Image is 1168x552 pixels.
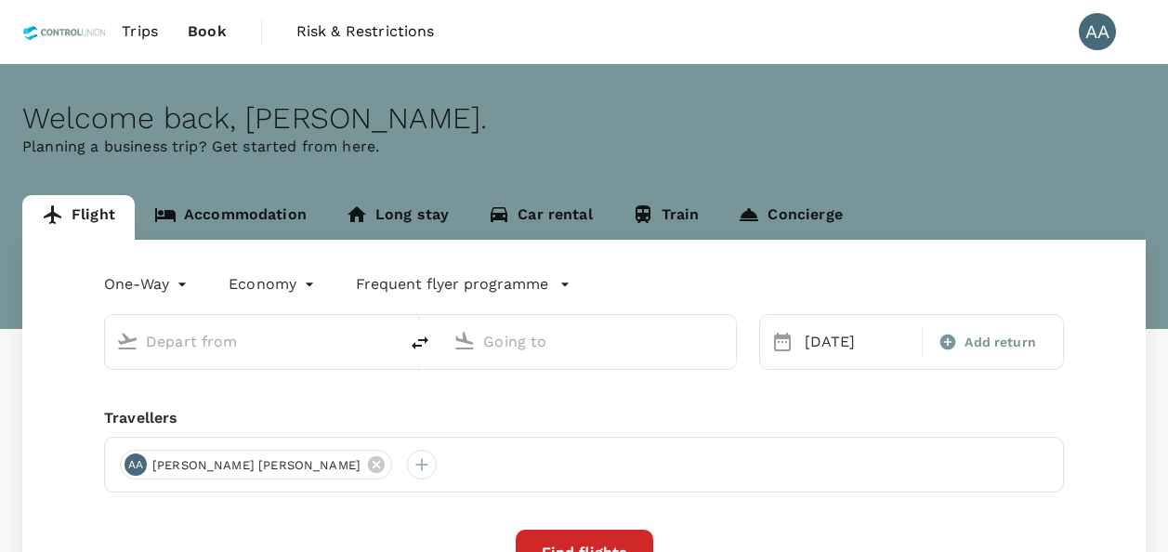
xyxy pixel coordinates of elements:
a: Long stay [326,195,468,240]
button: Frequent flyer programme [356,273,571,296]
div: Economy [229,269,319,299]
div: One-Way [104,269,191,299]
a: Flight [22,195,135,240]
input: Going to [483,327,696,356]
p: Frequent flyer programme [356,273,548,296]
span: Risk & Restrictions [296,20,435,43]
span: [PERSON_NAME] [PERSON_NAME] [141,456,372,475]
p: Planning a business trip? Get started from here. [22,136,1146,158]
img: Control Union Malaysia Sdn. Bhd. [22,11,107,52]
div: Welcome back , [PERSON_NAME] . [22,101,1146,136]
div: AA [125,453,147,476]
a: Concierge [718,195,861,240]
div: [DATE] [797,323,919,361]
span: Add return [965,333,1036,352]
a: Train [612,195,719,240]
div: AA[PERSON_NAME] [PERSON_NAME] [120,450,392,480]
button: delete [398,321,442,365]
div: AA [1079,13,1116,50]
input: Depart from [146,327,359,356]
a: Accommodation [135,195,326,240]
button: Open [385,339,388,343]
span: Book [188,20,227,43]
div: Travellers [104,407,1064,429]
a: Car rental [468,195,612,240]
button: Open [723,339,727,343]
span: Trips [122,20,158,43]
